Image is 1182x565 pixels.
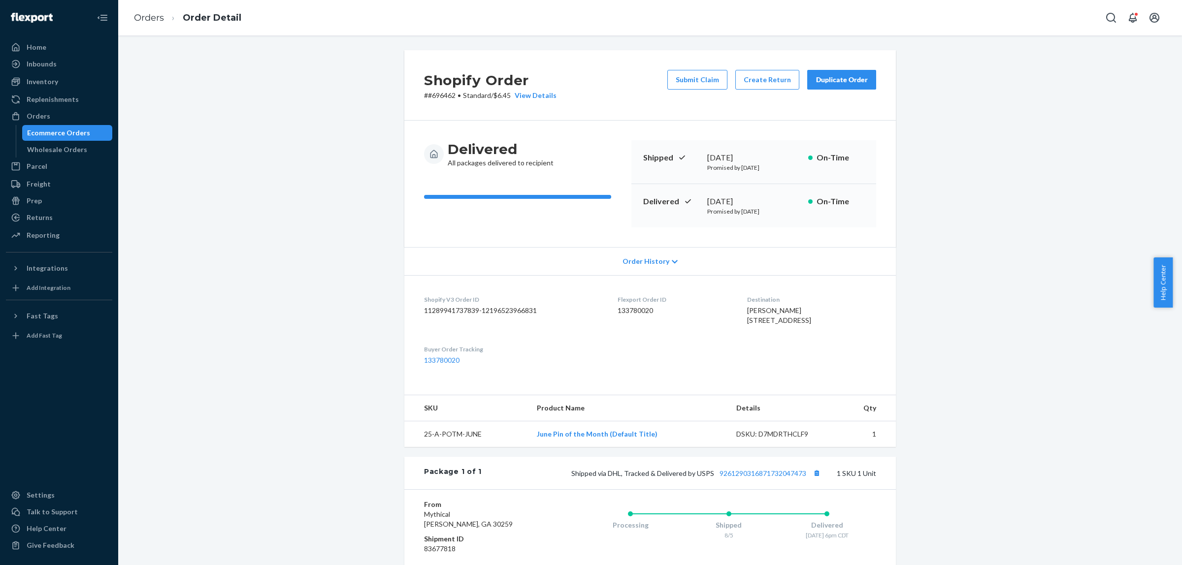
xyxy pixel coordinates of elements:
dd: 11289941737839-12196523966831 [424,306,602,315]
a: Reporting [6,227,112,243]
a: Help Center [6,521,112,536]
a: June Pin of the Month (Default Title) [537,430,657,438]
h3: Delivered [448,140,554,158]
p: Promised by [DATE] [707,163,800,172]
div: Fast Tags [27,311,58,321]
td: 1 [837,421,896,447]
button: Create Return [735,70,799,90]
dd: 83677818 [424,544,542,554]
div: Processing [581,520,680,530]
div: Home [27,42,46,52]
div: Inbounds [27,59,57,69]
div: Freight [27,179,51,189]
div: Help Center [27,524,66,534]
p: Promised by [DATE] [707,207,800,216]
button: Open notifications [1123,8,1143,28]
a: Prep [6,193,112,209]
a: Orders [6,108,112,124]
button: Open Search Box [1101,8,1121,28]
p: On-Time [817,196,864,207]
td: 25-A-POTM-JUNE [404,421,529,447]
div: Talk to Support [27,507,78,517]
th: Details [728,395,837,421]
dt: Shipment ID [424,534,542,544]
a: Talk to Support [6,504,112,520]
th: SKU [404,395,529,421]
div: Parcel [27,161,47,171]
a: Home [6,39,112,55]
p: Delivered [643,196,699,207]
span: Standard [463,91,491,99]
span: Order History [623,256,669,266]
a: Settings [6,487,112,503]
a: Orders [134,12,164,23]
button: Give Feedback [6,537,112,553]
dt: Shopify V3 Order ID [424,295,602,304]
p: Shipped [643,152,699,163]
a: Add Fast Tag [6,328,112,344]
div: Settings [27,490,55,500]
th: Product Name [529,395,728,421]
div: Shipped [680,520,778,530]
div: Returns [27,213,53,222]
div: Add Integration [27,283,70,292]
a: Returns [6,210,112,225]
h2: Shopify Order [424,70,557,91]
a: Parcel [6,158,112,174]
a: Order Detail [183,12,241,23]
dt: Destination [747,295,876,304]
a: Inbounds [6,56,112,72]
button: View Details [511,91,557,100]
div: 8/5 [680,531,778,539]
div: [DATE] [707,196,800,207]
dt: Flexport Order ID [618,295,731,304]
a: 133780020 [424,356,460,364]
div: DSKU: D7MDRTHCLF9 [736,429,829,439]
a: 9261290316871732047473 [720,469,806,477]
div: Prep [27,196,42,206]
span: Shipped via DHL, Tracked & Delivered by USPS [571,469,823,477]
a: Add Integration [6,280,112,296]
div: Add Fast Tag [27,331,62,340]
a: Freight [6,176,112,192]
div: [DATE] [707,152,800,163]
span: Mythical [PERSON_NAME], GA 30259 [424,510,513,528]
a: Inventory [6,74,112,90]
div: Duplicate Order [816,75,868,85]
button: Submit Claim [667,70,727,90]
dt: From [424,500,542,509]
div: Inventory [27,77,58,87]
span: [PERSON_NAME] [STREET_ADDRESS] [747,306,811,324]
div: Give Feedback [27,540,74,550]
div: Delivered [778,520,876,530]
a: Wholesale Orders [22,142,113,157]
p: # #696462 / $6.45 [424,91,557,100]
div: Orders [27,111,50,121]
button: Integrations [6,260,112,276]
span: • [458,91,461,99]
th: Qty [837,395,896,421]
button: Close Navigation [93,8,112,28]
div: All packages delivered to recipient [448,140,554,168]
button: Open account menu [1145,8,1164,28]
button: Copy tracking number [810,467,823,479]
div: Replenishments [27,94,79,104]
a: Replenishments [6,92,112,107]
img: Flexport logo [11,13,53,23]
a: Ecommerce Orders [22,125,113,141]
ol: breadcrumbs [126,3,249,32]
button: Fast Tags [6,308,112,324]
dt: Buyer Order Tracking [424,345,602,353]
p: On-Time [817,152,864,163]
button: Duplicate Order [807,70,876,90]
div: [DATE] 6pm CDT [778,531,876,539]
div: Package 1 of 1 [424,467,482,479]
dd: 133780020 [618,306,731,315]
div: Integrations [27,263,68,273]
div: Reporting [27,230,60,240]
button: Help Center [1153,257,1173,308]
div: Ecommerce Orders [27,128,90,138]
div: Wholesale Orders [27,145,87,155]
